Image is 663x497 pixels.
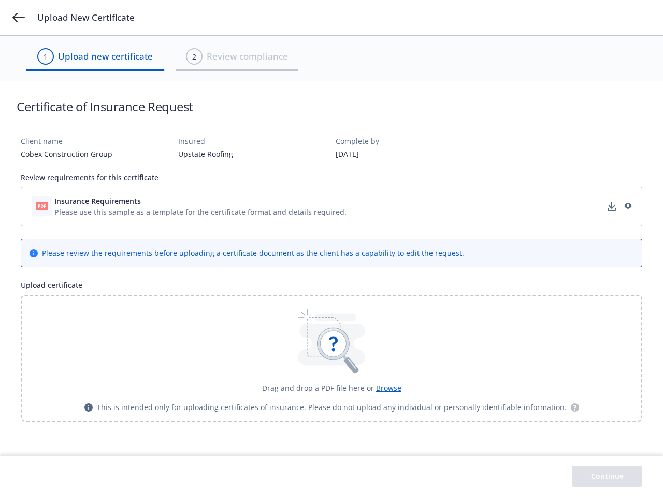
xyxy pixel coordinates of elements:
div: Drag and drop a PDF file here or BrowseThis is intended only for uploading certificates of insura... [21,295,642,422]
div: Please review the requirements before uploading a certificate document as the client has a capabi... [42,247,464,258]
div: Review requirements for this certificate [21,172,642,183]
span: Upload new certificate [58,50,153,63]
div: Upload certificate [21,280,642,290]
h1: Certificate of Insurance Request [17,98,193,115]
a: preview [621,200,633,213]
div: Insurance RequirementsPlease use this sample as a template for the certificate format and details... [21,187,642,226]
div: Cobex Construction Group [21,149,170,159]
div: Insured [178,136,327,147]
div: [DATE] [336,149,485,159]
div: Drag and drop a PDF file here or [262,383,401,393]
span: Review compliance [207,50,288,63]
span: Upload New Certificate [37,11,135,24]
div: 2 [192,51,196,62]
span: Insurance Requirements [54,196,141,207]
div: Please use this sample as a template for the certificate format and details required. [54,207,347,217]
div: Complete by [336,136,485,147]
div: Client name [21,136,170,147]
a: download [606,200,618,213]
div: Upstate Roofing [178,149,327,159]
span: This is intended only for uploading certificates of insurance. Please do not upload any individua... [97,402,567,413]
div: 1 [44,51,48,62]
span: Browse [376,383,401,393]
button: Insurance Requirements [54,196,347,207]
